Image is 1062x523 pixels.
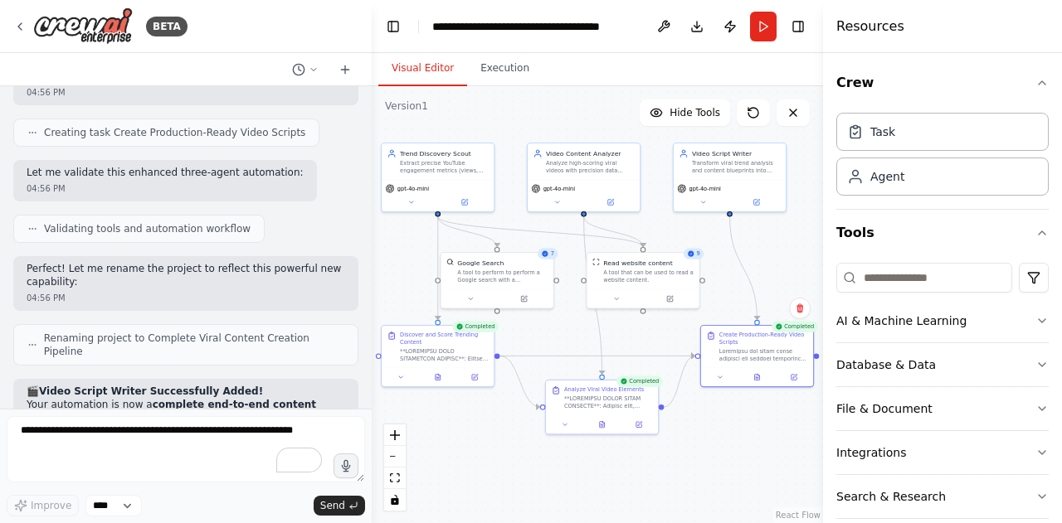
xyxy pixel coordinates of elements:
[39,385,263,397] strong: Video Script Writer Successfully Added!
[314,496,365,516] button: Send
[33,7,133,45] img: Logo
[27,182,304,195] div: 04:56 PM
[579,216,607,374] g: Edge from bb09166b-cd6f-4403-bd3c-d63216993308 to fc3f640f-9a85-499d-bc66-6c9bfc82b19e
[432,18,619,35] nav: breadcrumb
[725,216,762,319] g: Edge from b2b6aa65-e505-48b5-a019-2321788303e7 to 279935cb-d454-4380-900b-be72c5474be0
[564,386,644,394] div: Analyze Viral Video Elements
[384,424,406,446] button: zoom in
[381,325,494,387] div: CompletedDiscover and Score Trending Content**LOREMIPSU DOLO SITAMETCON ADIPISC**: Elitsed doeiu ...
[551,250,554,258] span: 7
[836,343,1049,386] button: Database & Data
[836,210,1049,256] button: Tools
[579,216,647,246] g: Edge from bb09166b-cd6f-4403-bd3c-d63216993308 to 3fbd4beb-60e9-4118-b914-75c195a90ebe
[500,351,540,412] g: Edge from d7c7ad83-9c4e-45be-af18-26a1820aa5ef to fc3f640f-9a85-499d-bc66-6c9bfc82b19e
[467,51,543,86] button: Execution
[378,51,467,86] button: Visual Editor
[564,395,653,410] div: **LOREMIPSU DOLOR SITAM CONSECTE**: Adipisc elit, seddoei-tempor incididu ut lab etd 48-66 magnaa...
[582,419,621,430] button: View output
[689,185,721,192] span: gpt-4o-mini
[27,399,345,438] p: Your automation is now a with three specialized agents working in perfect harmony!
[385,99,428,113] div: Version 1
[836,106,1049,209] div: Crew
[500,351,695,361] g: Edge from d7c7ad83-9c4e-45be-af18-26a1820aa5ef to 279935cb-d454-4380-900b-be72c5474be0
[731,196,782,207] button: Open in side panel
[673,143,787,212] div: Video Script WriterTransform viral trend analysis and content blueprints into complete, productio...
[697,250,700,258] span: 9
[320,499,345,512] span: Send
[400,347,489,362] div: **LOREMIPSU DOLO SITAMETCON ADIPISC**: Elitsed doeiu temporinci utlabor etd magnaali enim adm {ve...
[457,259,504,268] div: Google Search
[700,325,814,387] div: CompletedCreate Production-Ready Video ScriptsLoremipsu dol sitam conse adipisci eli seddoei temp...
[585,196,636,207] button: Open in side panel
[692,160,781,175] div: Transform viral trend analysis and content blueprints into complete, production-ready video scrip...
[27,167,304,180] p: Let me validate this enhanced three-agent automation:
[692,149,781,158] div: Video Script Writer
[382,15,405,38] button: Hide left sidebar
[384,424,406,511] div: React Flow controls
[640,99,730,126] button: Hide Tools
[332,60,358,80] button: Start a new chat
[787,15,810,38] button: Hide right sidebar
[146,17,188,36] div: BETA
[381,143,494,212] div: Trend Discovery ScoutExtract precise YouTube engagement metrics (views, likes, comments, subscrib...
[27,399,316,424] strong: complete end-to-end content creation powerhouse
[836,299,1049,342] button: AI & Machine Learning
[433,216,442,319] g: Edge from cd5c41b2-9489-4a7f-bd4a-bbba9a856ce3 to d7c7ad83-9c4e-45be-af18-26a1820aa5ef
[400,332,489,346] div: Discover and Score Trending Content
[433,216,501,246] g: Edge from cd5c41b2-9489-4a7f-bd4a-bbba9a856ce3 to f04f0f2d-d64d-4633-a57b-0f5e1110e7ab
[836,387,1049,430] button: File & Document
[836,60,1049,106] button: Crew
[623,419,655,430] button: Open in side panel
[616,375,663,386] div: Completed
[738,371,777,382] button: View output
[603,259,673,268] div: Read website content
[776,511,821,520] a: React Flow attribution
[7,416,365,482] textarea: To enrich screen reader interactions, please activate Accessibility in Grammarly extension settings
[527,143,641,212] div: Video Content AnalyzerAnalyze high-scoring viral videos with precision data extraction to reverse...
[334,453,358,478] button: Click to speak your automation idea
[7,495,79,516] button: Improve
[644,293,695,304] button: Open in side panel
[836,431,1049,474] button: Integrations
[384,467,406,489] button: fit view
[870,168,904,185] div: Agent
[603,269,694,284] div: A tool that can be used to read a website content.
[27,86,345,99] div: 04:56 PM
[44,332,344,358] span: Renaming project to Complete Viral Content Creation Pipeline
[44,222,251,235] span: Validating tools and automation workflow
[459,371,490,382] button: Open in side panel
[446,259,454,266] img: SerpApiGoogleSearchTool
[439,196,490,207] button: Open in side panel
[719,332,808,346] div: Create Production-Ready Video Scripts
[457,269,548,284] div: A tool to perform to perform a Google search with a search_query.
[586,252,699,309] div: 9ScrapeWebsiteToolRead website contentA tool that can be used to read a website content.
[670,106,720,119] span: Hide Tools
[418,371,457,382] button: View output
[452,321,499,332] div: Completed
[778,371,810,382] button: Open in side panel
[664,351,694,412] g: Edge from fc3f640f-9a85-499d-bc66-6c9bfc82b19e to 279935cb-d454-4380-900b-be72c5474be0
[27,263,345,288] p: Perfect! Let me rename the project to reflect this powerful new capability:
[433,216,647,246] g: Edge from cd5c41b2-9489-4a7f-bd4a-bbba9a856ce3 to 3fbd4beb-60e9-4118-b914-75c195a90ebe
[545,380,659,435] div: CompletedAnalyze Viral Video Elements**LOREMIPSU DOLOR SITAM CONSECTE**: Adipisc elit, seddoei-te...
[789,298,811,319] button: Delete node
[285,60,325,80] button: Switch to previous chat
[719,347,808,362] div: Loremipsu dol sitam conse adipisci eli seddoei temporinci utla etdolore, magnaaliqu-enima minim v...
[836,475,1049,518] button: Search & Research
[836,17,904,36] h4: Resources
[397,185,429,192] span: gpt-4o-mini
[546,149,635,158] div: Video Content Analyzer
[498,293,549,304] button: Open in side panel
[543,185,575,192] span: gpt-4o-mini
[400,149,489,158] div: Trend Discovery Scout
[870,123,895,140] div: Task
[31,499,71,512] span: Improve
[384,489,406,511] button: toggle interactivity
[27,385,345,399] h2: 🎬
[772,321,818,332] div: Completed
[400,160,489,175] div: Extract precise YouTube engagement metrics (views, likes, comments, subscriber counts) and trendi...
[27,292,345,304] div: 04:56 PM
[546,160,635,175] div: Analyze high-scoring viral videos with precision data extraction to reverse-engineer exact succes...
[44,126,305,139] span: Creating task Create Production-Ready Video Scripts
[384,446,406,467] button: zoom out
